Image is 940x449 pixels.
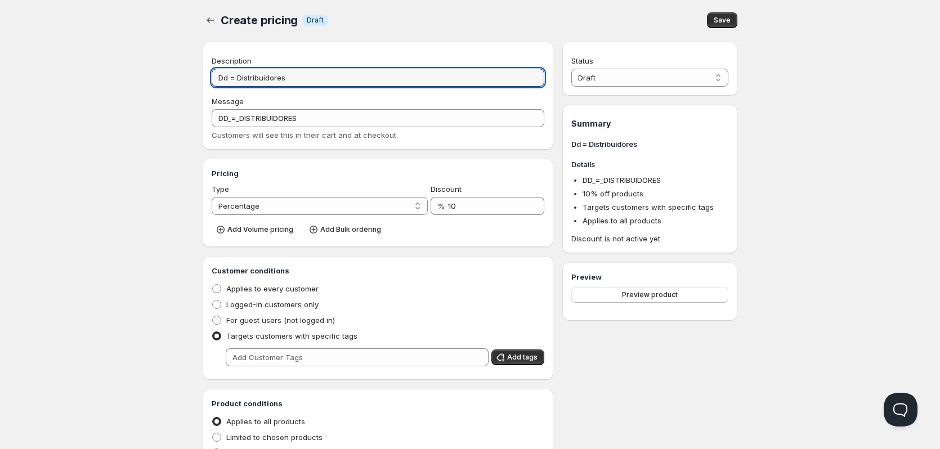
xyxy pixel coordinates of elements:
[707,12,737,28] button: Save
[507,353,538,362] span: Add tags
[571,271,728,282] h3: Preview
[491,349,544,365] button: Add tags
[583,203,714,212] span: Targets customers with specific tags
[431,185,462,194] span: Discount
[571,287,728,303] button: Preview product
[226,316,335,325] span: For guest users (not logged in)
[714,16,731,25] span: Save
[212,168,544,179] h3: Pricing
[212,97,244,106] span: Message
[571,118,728,129] h1: Summary
[212,265,544,276] h3: Customer conditions
[226,284,319,293] span: Applies to every customer
[884,393,917,426] iframe: Help Scout Beacon - Open
[212,69,544,87] input: Private internal description
[320,225,381,234] span: Add Bulk ordering
[583,216,661,225] span: Applies to all products
[227,225,293,234] span: Add Volume pricing
[583,176,661,185] span: DD_=_DISTRIBUIDORES
[212,131,398,140] span: Customers will see this in their cart and at checkout.
[226,348,489,366] input: Add Customer Tags
[583,189,643,198] span: 10 % off products
[226,331,357,340] span: Targets customers with specific tags
[212,398,544,409] h3: Product conditions
[571,159,728,170] h3: Details
[221,14,298,27] span: Create pricing
[226,433,323,442] span: Limited to chosen products
[226,417,305,426] span: Applies to all products
[571,138,728,150] h3: Dd = Distribuidores
[212,185,229,194] span: Type
[212,222,300,237] button: Add Volume pricing
[226,300,319,309] span: Logged-in customers only
[622,290,678,299] span: Preview product
[305,222,388,237] button: Add Bulk ordering
[571,56,593,65] span: Status
[307,16,324,25] span: Draft
[571,233,728,244] span: Discount is not active yet
[212,56,252,65] span: Description
[437,201,445,210] span: %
